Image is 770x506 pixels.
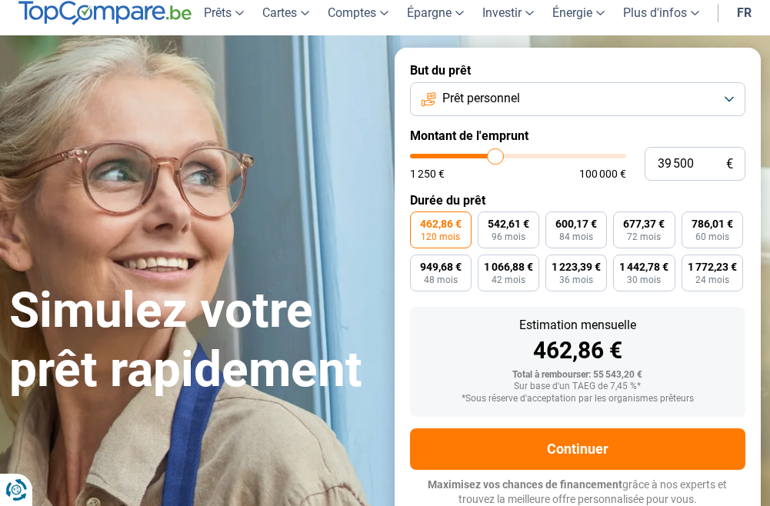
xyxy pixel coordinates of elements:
[410,168,445,179] span: 1 250 €
[422,319,734,331] div: Estimation mensuelle
[410,82,746,116] button: Prêt personnel
[410,193,746,208] label: Durée du prêt
[422,370,734,381] div: Total à rembourser: 55 543,20 €
[623,218,665,229] span: 677,37 €
[420,218,462,229] span: 462,86 €
[627,232,661,241] span: 72 mois
[484,261,533,272] span: 1 066,88 €
[552,261,601,272] span: 1 223,39 €
[692,218,733,229] span: 786,01 €
[428,478,622,491] span: Maximisez vos chances de financement
[559,275,593,285] span: 36 mois
[422,381,734,392] div: Sur base d'un TAEG de 7,45 %*
[695,275,729,285] span: 24 mois
[488,218,529,229] span: 542,61 €
[688,261,737,272] span: 1 772,23 €
[559,232,593,241] span: 84 mois
[422,394,734,404] div: *Sous réserve d'acceptation par les organismes prêteurs
[18,1,192,25] img: TopCompare
[421,232,460,241] span: 120 mois
[579,168,626,179] span: 100 000 €
[555,218,597,229] span: 600,17 €
[726,158,733,171] span: €
[492,232,525,241] span: 96 mois
[420,261,462,272] span: 949,68 €
[695,232,729,241] span: 60 mois
[9,281,376,400] h1: Simulez votre prêt rapidement
[410,428,746,470] button: Continuer
[442,90,520,107] span: Prêt personnel
[492,275,525,285] span: 42 mois
[627,275,661,285] span: 30 mois
[619,261,668,272] span: 1 442,78 €
[424,275,458,285] span: 48 mois
[410,128,746,143] label: Montant de l'emprunt
[422,339,734,362] div: 462,86 €
[410,63,746,78] label: But du prêt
